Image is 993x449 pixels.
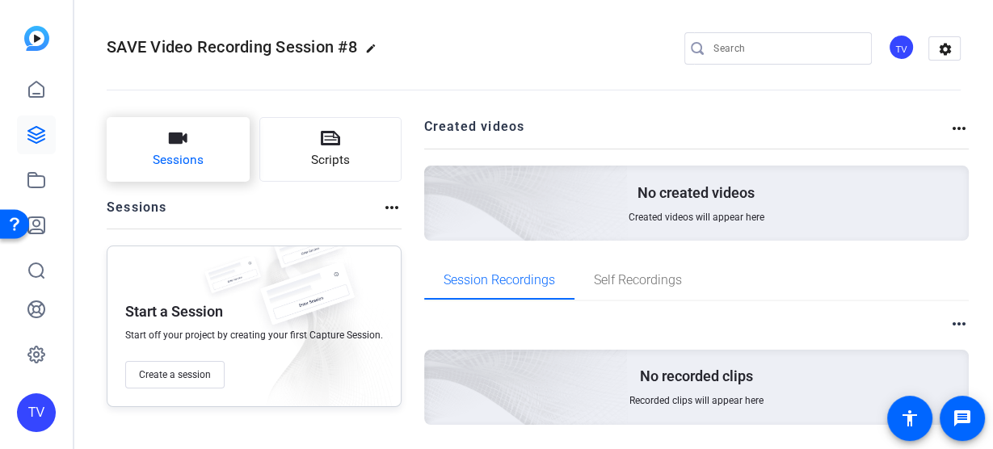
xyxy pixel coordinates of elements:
[629,211,764,224] span: Created videos will appear here
[17,393,56,432] div: TV
[629,394,764,407] span: Recorded clips will appear here
[444,274,555,287] span: Session Recordings
[125,302,223,321] p: Start a Session
[311,151,350,170] span: Scripts
[139,368,211,381] span: Create a session
[365,43,385,62] mat-icon: edit
[263,222,351,281] img: fake-session.png
[953,409,972,428] mat-icon: message
[243,6,629,356] img: Creted videos background
[888,34,915,61] div: TV
[929,37,961,61] mat-icon: settings
[246,262,368,342] img: fake-session.png
[900,409,919,428] mat-icon: accessibility
[713,39,859,58] input: Search
[640,367,753,386] p: No recorded clips
[24,26,49,51] img: blue-gradient.svg
[382,198,402,217] mat-icon: more_horiz
[107,117,250,182] button: Sessions
[949,119,969,138] mat-icon: more_horiz
[125,329,383,342] span: Start off your project by creating your first Capture Session.
[259,117,402,182] button: Scripts
[107,37,357,57] span: SAVE Video Recording Session #8
[196,256,269,304] img: fake-session.png
[888,34,916,62] ngx-avatar: Tom Vin
[594,274,682,287] span: Self Recordings
[949,314,969,334] mat-icon: more_horiz
[107,198,167,229] h2: Sessions
[424,117,950,149] h2: Created videos
[153,151,204,170] span: Sessions
[637,183,755,203] p: No created videos
[125,361,225,388] button: Create a session
[236,241,393,414] img: embarkstudio-empty-session.png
